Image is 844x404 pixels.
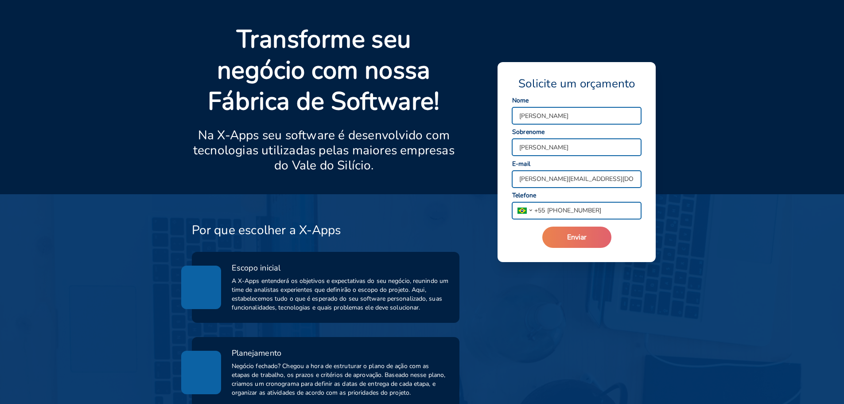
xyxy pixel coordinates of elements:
p: Transforme seu negócio com nossa Fábrica de Software! [192,24,456,117]
input: Seu nome [512,107,641,124]
input: 99 99999 9999 [545,202,641,219]
h3: Por que escolher a X-Apps [192,223,341,238]
span: A X-Apps entenderá os objetivos e expectativas do seu negócio, reunindo um time de analistas expe... [232,277,449,312]
span: Escopo inicial [232,263,280,273]
span: Negócio fechado? Chegou a hora de estruturar o plano de ação com as etapas de trabalho, os prazos... [232,362,449,397]
span: + 55 [534,206,545,215]
input: Seu melhor e-mail [512,171,641,188]
span: Planejamento [232,348,281,358]
span: Enviar [567,232,587,242]
input: Seu sobrenome [512,139,641,156]
span: Solicite um orçamento [518,76,635,91]
p: Na X-Apps seu software é desenvolvido com tecnologias utilizadas pelas maiores empresas do Vale d... [192,128,456,173]
button: Enviar [542,227,611,248]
